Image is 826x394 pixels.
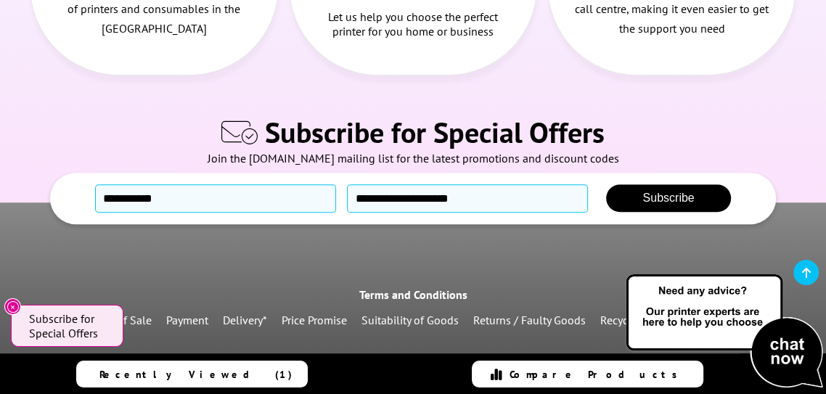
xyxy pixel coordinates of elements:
[29,311,109,340] span: Subscribe for Special Offers
[99,368,292,381] span: Recently Viewed (1)
[76,361,308,387] a: Recently Viewed (1)
[623,272,826,391] img: Open Live Chat window
[600,313,647,327] a: Recycling
[282,313,347,327] a: Price Promise
[4,298,21,315] button: Close
[265,113,605,151] span: Subscribe for Special Offers
[223,313,267,327] a: Delivery*
[472,361,703,387] a: Compare Products
[7,151,819,173] div: Join the [DOMAIN_NAME] mailing list for the latest promotions and discount codes
[642,192,694,204] span: Subscribe
[509,368,684,381] span: Compare Products
[166,313,208,327] a: Payment
[361,313,459,327] a: Suitability of Goods
[473,313,586,327] a: Returns / Faulty Goods
[606,184,730,212] button: Subscribe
